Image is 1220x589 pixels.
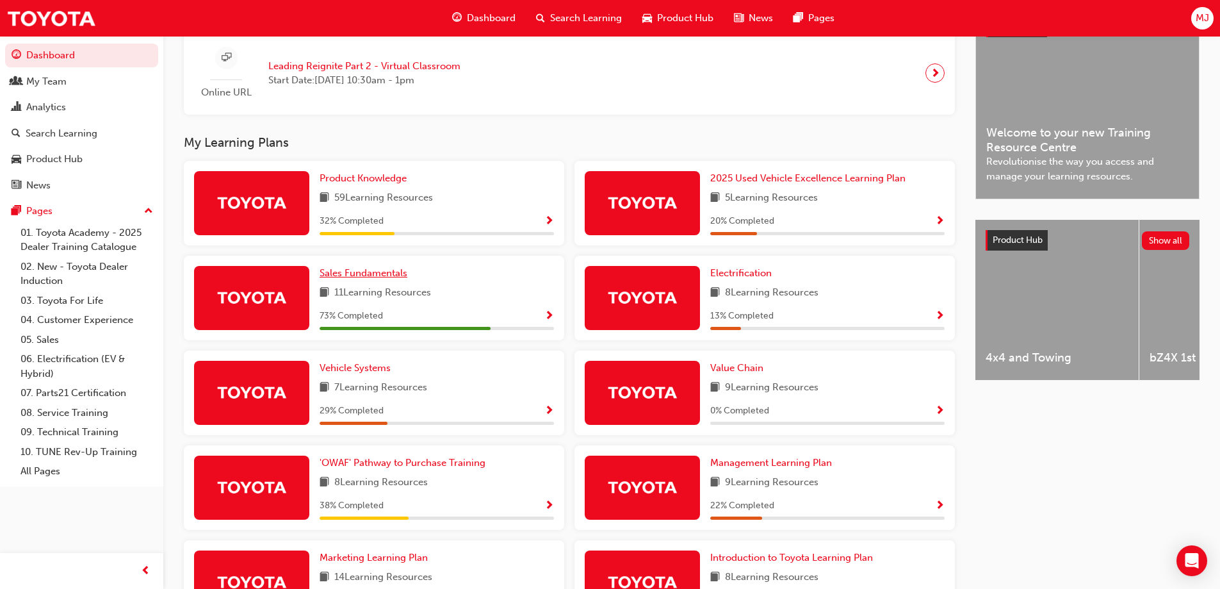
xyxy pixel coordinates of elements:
a: 04. Customer Experience [15,310,158,330]
span: Start Date: [DATE] 10:30am - 1pm [268,73,460,88]
span: people-icon [12,76,21,88]
span: Introduction to Toyota Learning Plan [710,552,873,563]
span: 73 % Completed [320,309,383,324]
a: news-iconNews [724,5,783,31]
span: book-icon [320,570,329,586]
span: Sales Fundamentals [320,267,407,279]
button: Show Progress [544,403,554,419]
img: Trak [607,476,678,498]
button: Show Progress [935,403,945,419]
span: 8 Learning Resources [725,570,818,586]
span: 4x4 and Towing [986,351,1128,365]
a: Latest NewsShow allWelcome to your new Training Resource CentreRevolutionise the way you access a... [975,6,1200,199]
span: up-icon [144,203,153,220]
span: news-icon [734,10,744,26]
a: 06. Electrification (EV & Hybrid) [15,349,158,383]
span: book-icon [320,190,329,206]
div: Pages [26,204,53,219]
span: 29 % Completed [320,404,384,419]
span: Show Progress [935,216,945,228]
a: Sales Fundamentals [320,266,412,281]
a: 07. Parts21 Certification [15,383,158,403]
a: Value Chain [710,361,769,376]
div: My Team [26,74,67,89]
span: 14 Learning Resources [334,570,432,586]
button: DashboardMy TeamAnalyticsSearch LearningProduct HubNews [5,41,158,199]
span: book-icon [710,190,720,206]
span: car-icon [642,10,652,26]
img: Trak [6,4,96,33]
span: news-icon [12,180,21,192]
span: next-icon [931,64,940,82]
div: Analytics [26,100,66,115]
span: 59 Learning Resources [334,190,433,206]
span: Show Progress [544,311,554,322]
span: Product Knowledge [320,172,407,184]
span: Vehicle Systems [320,362,391,374]
div: News [26,178,51,193]
span: guage-icon [12,50,21,62]
span: pages-icon [793,10,803,26]
span: 2025 Used Vehicle Excellence Learning Plan [710,172,906,184]
a: 03. Toyota For Life [15,291,158,311]
a: 09. Technical Training [15,422,158,442]
span: 38 % Completed [320,499,384,513]
a: News [5,174,158,197]
span: 11 Learning Resources [334,285,431,301]
span: book-icon [320,380,329,396]
a: My Team [5,70,158,94]
span: Product Hub [657,11,713,26]
span: MJ [1196,11,1209,26]
a: All Pages [15,461,158,481]
a: Dashboard [5,44,158,67]
span: 22 % Completed [710,499,774,513]
span: guage-icon [452,10,462,26]
span: book-icon [710,285,720,301]
span: Show Progress [544,406,554,417]
button: Show all [1142,231,1190,250]
img: Trak [607,191,678,213]
img: Trak [216,381,287,403]
span: Show Progress [544,501,554,512]
span: Marketing Learning Plan [320,552,428,563]
button: Show Progress [544,498,554,514]
span: book-icon [710,380,720,396]
span: Search Learning [550,11,622,26]
span: Welcome to your new Training Resource Centre [986,126,1189,154]
span: chart-icon [12,102,21,113]
span: 9 Learning Resources [725,475,818,491]
span: book-icon [320,285,329,301]
span: Product Hub [993,235,1043,245]
span: 9 Learning Resources [725,380,818,396]
span: 32 % Completed [320,214,384,229]
span: News [749,11,773,26]
a: Management Learning Plan [710,456,837,470]
a: pages-iconPages [783,5,845,31]
a: 2025 Used Vehicle Excellence Learning Plan [710,171,911,186]
button: Pages [5,199,158,223]
a: Product Hub [5,147,158,171]
button: Show Progress [544,213,554,229]
span: Show Progress [544,216,554,228]
div: Search Learning [26,126,97,141]
a: Product Knowledge [320,171,412,186]
span: Online URL [194,85,258,100]
a: Online URLLeading Reignite Part 2 - Virtual ClassroomStart Date:[DATE] 10:30am - 1pm [194,42,945,105]
img: Trak [607,286,678,308]
h3: My Learning Plans [184,135,955,150]
span: 8 Learning Resources [334,475,428,491]
span: 13 % Completed [710,309,774,324]
a: 'OWAF' Pathway to Purchase Training [320,456,491,470]
span: book-icon [320,475,329,491]
a: guage-iconDashboard [442,5,526,31]
span: 5 Learning Resources [725,190,818,206]
span: 8 Learning Resources [725,285,818,301]
span: book-icon [710,570,720,586]
a: 02. New - Toyota Dealer Induction [15,257,158,291]
a: Electrification [710,266,777,281]
a: Marketing Learning Plan [320,551,433,565]
span: 20 % Completed [710,214,774,229]
a: 08. Service Training [15,403,158,423]
span: Show Progress [935,501,945,512]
